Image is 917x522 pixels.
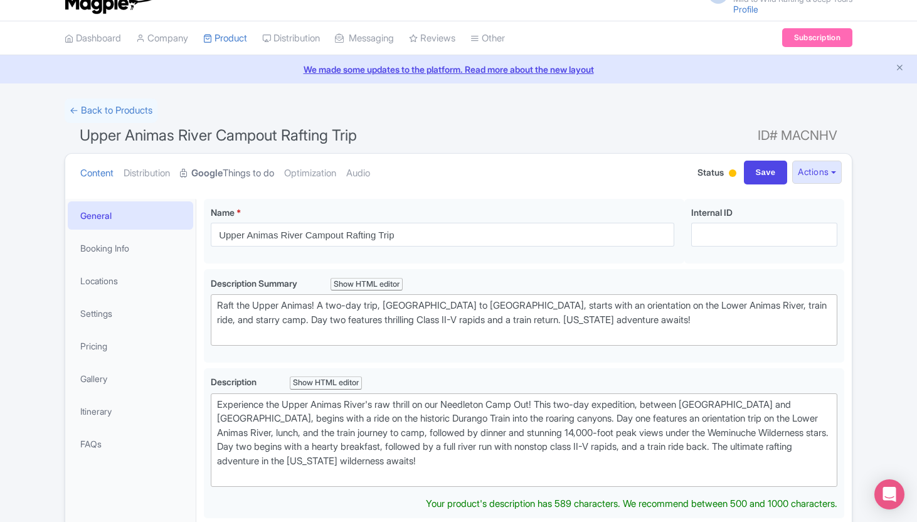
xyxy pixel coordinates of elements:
[8,63,909,76] a: We made some updates to the platform. Read more about the new layout
[733,4,758,14] a: Profile
[203,21,247,56] a: Product
[874,479,904,509] div: Open Intercom Messenger
[68,397,193,425] a: Itinerary
[697,166,724,179] span: Status
[68,430,193,458] a: FAQs
[782,28,852,47] a: Subscription
[68,234,193,262] a: Booking Info
[80,126,357,144] span: Upper Animas River Campout Rafting Trip
[65,21,121,56] a: Dashboard
[80,154,114,193] a: Content
[895,61,904,76] button: Close announcement
[726,164,739,184] div: Building
[335,21,394,56] a: Messaging
[191,166,223,181] strong: Google
[792,161,842,184] button: Actions
[211,376,258,387] span: Description
[346,154,370,193] a: Audio
[284,154,336,193] a: Optimization
[758,123,837,148] span: ID# MACNHV
[68,267,193,295] a: Locations
[744,161,788,184] input: Save
[68,201,193,230] a: General
[331,278,403,291] div: Show HTML editor
[217,398,831,482] div: Experience the Upper Animas River's raw thrill on our Needleton Camp Out! This two-day expedition...
[409,21,455,56] a: Reviews
[691,207,733,218] span: Internal ID
[211,207,235,218] span: Name
[68,365,193,393] a: Gallery
[262,21,320,56] a: Distribution
[217,299,831,341] div: Raft the Upper Animas! A two-day trip, [GEOGRAPHIC_DATA] to [GEOGRAPHIC_DATA], starts with an ori...
[180,154,274,193] a: GoogleThings to do
[211,278,299,289] span: Description Summary
[65,99,157,123] a: ← Back to Products
[68,299,193,328] a: Settings
[426,497,837,511] div: Your product's description has 589 characters. We recommend between 500 and 1000 characters.
[124,154,170,193] a: Distribution
[290,376,362,390] div: Show HTML editor
[136,21,188,56] a: Company
[68,332,193,360] a: Pricing
[470,21,505,56] a: Other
